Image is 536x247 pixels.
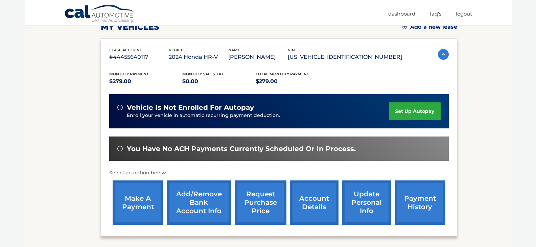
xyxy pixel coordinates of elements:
[342,180,391,225] a: update personal info
[402,24,457,30] a: Add a new lease
[113,180,163,225] a: make a payment
[169,52,228,62] p: 2024 Honda HR-V
[389,102,440,120] a: set up autopay
[117,146,123,151] img: alert-white.svg
[127,112,389,119] p: Enroll your vehicle in automatic recurring payment deduction.
[109,169,449,177] p: Select an option below:
[438,49,449,60] img: accordion-active.svg
[182,72,224,76] span: Monthly sales Tax
[109,72,149,76] span: Monthly Payment
[169,48,186,52] span: vehicle
[109,52,169,62] p: #44455640117
[228,48,240,52] span: name
[117,105,123,110] img: alert-white.svg
[109,77,183,86] p: $279.00
[388,8,415,19] a: Dashboard
[235,180,286,225] a: request purchase price
[430,8,441,19] a: FAQ's
[109,48,142,52] span: lease account
[127,103,254,112] span: vehicle is not enrolled for autopay
[256,77,329,86] p: $279.00
[456,8,472,19] a: Logout
[288,48,295,52] span: vin
[402,24,407,29] img: add.svg
[64,4,135,24] a: Cal Automotive
[395,180,445,225] a: payment history
[228,52,288,62] p: [PERSON_NAME]
[101,22,159,32] h2: my vehicles
[182,77,256,86] p: $0.00
[167,180,231,225] a: Add/Remove bank account info
[127,145,356,153] span: You have no ACH payments currently scheduled or in process.
[256,72,309,76] span: Total Monthly Payment
[288,52,402,62] p: [US_VEHICLE_IDENTIFICATION_NUMBER]
[290,180,339,225] a: account details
